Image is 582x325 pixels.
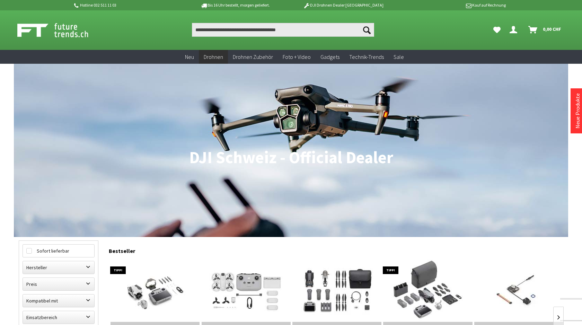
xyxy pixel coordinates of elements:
[19,149,563,166] h1: DJI Schweiz - Official Dealer
[209,260,283,322] img: DJI Neo
[391,260,465,322] img: DJI Air 3S - Dual-Kameradrohne für Reisen
[477,260,560,322] img: DJI O4 Air Lufteinheit
[344,50,389,64] a: Technik-Trends
[199,50,228,64] a: Drohnen
[204,53,223,60] span: Drohnen
[109,240,563,258] div: Bestseller
[23,295,94,307] label: Kompatibel mit
[233,53,273,60] span: Drohnen Zubehör
[394,53,404,60] span: Sale
[320,53,339,60] span: Gadgets
[526,23,565,37] a: Warenkorb
[73,1,181,9] p: Hotline 032 511 11 03
[490,23,504,37] a: Meine Favoriten
[543,24,561,35] span: 0,00 CHF
[316,50,344,64] a: Gadgets
[23,278,94,290] label: Preis
[389,50,409,64] a: Sale
[278,50,316,64] a: Foto + Video
[289,1,397,9] p: DJI Drohnen Dealer [GEOGRAPHIC_DATA]
[192,23,374,37] input: Produkt, Marke, Kategorie, EAN, Artikelnummer…
[180,50,199,64] a: Neu
[23,261,94,274] label: Hersteller
[228,50,278,64] a: Drohnen Zubehör
[23,311,94,324] label: Einsatzbereich
[349,53,384,60] span: Technik-Trends
[397,1,505,9] p: Kauf auf Rechnung
[116,260,194,322] img: DJI Mini 4 Pro
[360,23,374,37] button: Suchen
[574,93,581,129] a: Neue Produkte
[296,260,379,322] img: DJI Mavic 4 Pro
[17,21,104,39] img: Shop Futuretrends - zur Startseite wechseln
[507,23,523,37] a: Dein Konto
[283,53,311,60] span: Foto + Video
[23,245,94,257] label: Sofort lieferbar
[181,1,289,9] p: Bis 16 Uhr bestellt, morgen geliefert.
[185,53,194,60] span: Neu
